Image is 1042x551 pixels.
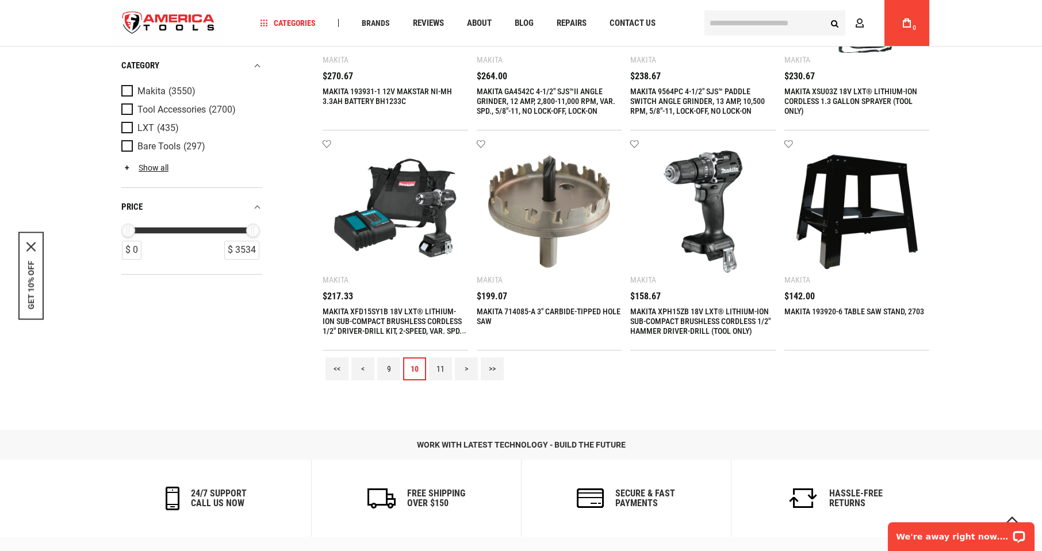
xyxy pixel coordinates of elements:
span: LXT [137,123,154,133]
a: MAKITA GA4542C 4-1/2" SJS™II ANGLE GRINDER, 12 AMP, 2,800-11,000 RPM, VAR. SPD., 5/8"-11, NO LOCK... [477,87,615,115]
div: Makita [784,55,810,64]
a: Makita (3550) [121,85,259,98]
button: GET 10% OFF [26,260,36,309]
span: Reviews [413,19,444,28]
a: Categories [255,16,321,31]
a: MAKITA XPH15ZB 18V LXT® LITHIUM-ION SUB-COMPACT BRUSHLESS CORDLESS 1/2" HAMMER DRIVER-DRILL (TOOL... [630,307,771,336]
div: $ 3534 [224,241,259,260]
div: category [121,58,262,74]
div: Makita [630,275,656,284]
button: Search [823,12,845,34]
span: Brands [362,19,390,27]
span: (435) [157,124,179,133]
span: Tool Accessories [137,105,206,115]
img: MAKITA XPH15ZB 18V LXT® LITHIUM-ION SUB-COMPACT BRUSHLESS CORDLESS 1/2 [642,151,764,273]
a: Brands [357,16,395,31]
span: $158.67 [630,292,661,301]
div: $ 0 [122,241,141,260]
a: LXT (435) [121,122,259,134]
button: Close [26,242,36,251]
div: Makita [323,275,348,284]
h6: Free Shipping Over $150 [407,488,465,508]
a: About [462,16,497,31]
span: Bare Tools [137,141,181,152]
span: $230.67 [784,72,815,81]
iframe: LiveChat chat widget [880,515,1042,551]
a: Blog [509,16,539,31]
span: Contact Us [610,19,656,28]
div: Makita [323,55,348,64]
span: 0 [913,25,916,31]
a: MAKITA 9564PC 4-1/2" SJS™ PADDLE SWITCH ANGLE GRINDER, 13 AMP, 10,500 RPM, 5/8"-11, LOCK-OFF, NO ... [630,87,765,115]
a: 9 [377,357,400,380]
h6: 24/7 support call us now [191,488,247,508]
div: Product Filters [121,46,262,275]
div: Makita [477,275,503,284]
a: MAKITA XSU03Z 18V LXT® LITHIUM-ION CORDLESS 1.3 GALLON SPRAYER (TOOL ONLY) [784,87,917,115]
span: $217.33 [323,292,353,301]
span: $238.67 [630,72,661,81]
a: >> [481,357,504,380]
span: (297) [183,142,205,152]
span: (3550) [168,87,196,97]
a: Contact Us [604,16,661,31]
a: > [455,357,478,380]
div: price [121,199,262,215]
a: Show all [121,163,168,172]
a: store logo [113,2,224,45]
a: < [351,357,374,380]
img: MAKITA 714085-A 3 [488,151,611,273]
div: Makita [477,55,503,64]
span: (2700) [209,105,236,115]
span: $270.67 [323,72,353,81]
a: MAKITA 193920-6 TABLE SAW STAND, 2703 [784,307,924,316]
span: $142.00 [784,292,815,301]
div: Makita [784,275,810,284]
a: Repairs [551,16,592,31]
span: Categories [260,19,316,27]
svg: close icon [26,242,36,251]
span: Makita [137,86,166,97]
a: Reviews [408,16,449,31]
a: MAKITA 193931-1 12V MAKSTAR NI-MH 3.3AH BATTERY BH1233C [323,87,452,106]
h6: Hassle-Free Returns [829,488,883,508]
a: << [325,357,348,380]
img: MAKITA 193920-6 TABLE SAW STAND, 2703 [796,151,918,273]
span: $199.07 [477,292,507,301]
a: MAKITA XFD15SY1B 18V LXT® LITHIUM-ION SUB-COMPACT BRUSHLESS CORDLESS 1/2" DRIVER-DRILL KIT, 2-SPE... [323,307,466,355]
div: Makita [630,55,656,64]
span: $264.00 [477,72,507,81]
a: MAKITA 714085-A 3" CARBIDE-TIPPED HOLE SAW [477,307,620,326]
a: Tool Accessories (2700) [121,103,259,116]
img: MAKITA XFD15SY1B 18V LXT® LITHIUM-ION SUB-COMPACT BRUSHLESS CORDLESS 1/2 [334,151,457,273]
span: Repairs [557,19,587,28]
span: About [467,19,492,28]
h6: secure & fast payments [615,488,675,508]
a: Bare Tools (297) [121,140,259,153]
a: 11 [429,357,452,380]
a: 10 [403,357,426,380]
span: Blog [515,19,534,28]
img: America Tools [113,2,224,45]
